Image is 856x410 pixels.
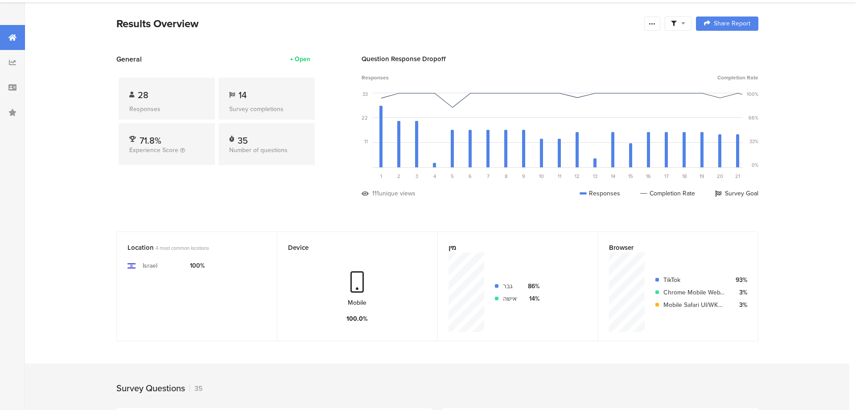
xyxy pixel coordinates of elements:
span: 71.8% [140,134,161,147]
div: Mobile [348,298,366,307]
span: 12 [575,173,580,180]
div: 3% [732,288,747,297]
span: 5 [451,173,454,180]
div: 35 [238,134,248,143]
div: 66% [749,114,758,121]
div: 86% [524,282,539,291]
div: Survey Goal [715,189,758,198]
span: 16 [646,173,651,180]
div: Results Overview [116,16,640,32]
div: 0% [752,162,758,169]
div: אישה [503,294,517,303]
div: 100% [747,91,758,98]
div: גבר [503,282,517,291]
div: 111 [372,189,379,198]
div: 33% [749,138,758,145]
span: 9 [522,173,525,180]
span: 2 [397,173,400,180]
span: Experience Score [129,145,178,155]
span: 21 [735,173,740,180]
span: Completion Rate [717,74,758,82]
div: 100.0% [346,314,368,323]
div: 22 [362,114,368,121]
span: 4 most common locations [156,244,209,252]
div: Location [128,243,251,253]
div: Device [288,243,412,253]
span: 3 [416,173,418,180]
span: 20 [717,173,723,180]
div: Browser [609,243,733,253]
div: 35 [189,383,203,393]
div: 11 [364,138,368,145]
span: Responses [362,74,389,82]
div: Open [295,54,310,64]
span: Number of questions [229,145,288,155]
span: Share Report [714,21,750,27]
div: Completion Rate [640,189,695,198]
span: 13 [593,173,597,180]
span: 7 [487,173,490,180]
span: 8 [505,173,507,180]
div: TikTok [663,275,724,285]
span: 18 [682,173,687,180]
span: 1 [380,173,382,180]
span: 28 [138,88,148,102]
div: Question Response Dropoff [362,54,758,64]
div: unique views [379,189,416,198]
div: מין [449,243,572,253]
div: Israel [143,261,157,270]
div: Survey Questions [116,381,185,395]
span: 15 [628,173,633,180]
div: Responses [129,104,204,114]
span: 14 [239,88,247,102]
div: 3% [732,300,747,310]
span: 17 [664,173,669,180]
div: 14% [524,294,539,303]
span: General [116,54,142,64]
div: Responses [580,189,620,198]
div: Chrome Mobile WebView [663,288,724,297]
span: 4 [433,173,436,180]
span: 14 [611,173,615,180]
div: 100% [190,261,205,270]
span: 11 [558,173,561,180]
span: 6 [469,173,472,180]
span: 19 [700,173,704,180]
span: 10 [539,173,544,180]
div: 93% [732,275,747,285]
div: Survey completions [229,104,304,114]
div: 33 [362,91,368,98]
div: Mobile Safari UI/WKWebView [663,300,724,310]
